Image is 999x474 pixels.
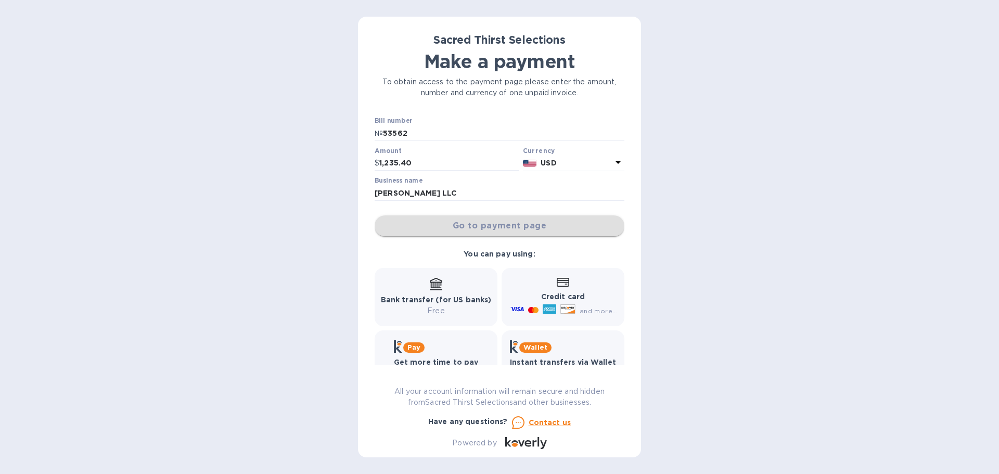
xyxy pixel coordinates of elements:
b: Get more time to pay [394,358,479,366]
p: Free [381,305,492,316]
p: To obtain access to the payment page please enter the amount, number and currency of one unpaid i... [375,76,624,98]
b: Credit card [541,292,585,301]
b: Wallet [523,343,547,351]
p: Powered by [452,438,496,449]
img: USD [523,160,537,167]
label: Business name [375,178,422,184]
b: Sacred Thirst Selections [433,33,566,46]
h1: Make a payment [375,50,624,72]
b: Have any questions? [428,417,508,426]
input: Enter business name [375,185,624,201]
p: № [375,128,383,139]
b: Bank transfer (for US banks) [381,296,492,304]
input: Enter bill number [383,125,624,141]
input: 0.00 [379,156,519,171]
b: Pay [407,343,420,351]
span: and more... [580,307,618,315]
u: Contact us [529,418,571,427]
b: Instant transfers via Wallet [510,358,616,366]
label: Bill number [375,118,412,124]
b: USD [541,159,556,167]
b: Currency [523,147,555,155]
b: You can pay using: [464,250,535,258]
label: Amount [375,148,401,154]
p: $ [375,158,379,169]
p: All your account information will remain secure and hidden from Sacred Thirst Selections and othe... [375,386,624,408]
